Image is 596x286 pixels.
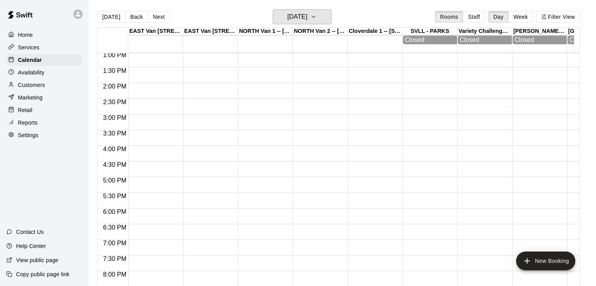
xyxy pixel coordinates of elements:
span: 1:00 PM [101,52,129,58]
a: Services [6,42,82,53]
a: Calendar [6,54,82,66]
p: Settings [18,131,38,139]
a: Reports [6,117,82,129]
span: 2:30 PM [101,99,129,105]
h6: [DATE] [287,11,307,22]
p: View public page [16,256,58,264]
div: NORTH Van 2 -- [STREET_ADDRESS] [293,28,348,35]
span: 3:30 PM [101,130,129,137]
div: NORTH Van 1 -- [STREET_ADDRESS] [238,28,293,35]
div: Variety Challenger Diamond, [STREET_ADDRESS][PERSON_NAME] [457,28,512,35]
div: SVLL - PARKS [402,28,457,35]
a: Home [6,29,82,41]
button: add [516,252,575,270]
span: 4:30 PM [101,161,129,168]
div: Closed [405,36,455,43]
button: Day [488,11,509,23]
a: Retail [6,104,82,116]
span: 1:30 PM [101,67,129,74]
p: Home [18,31,33,39]
button: Filter View [536,11,580,23]
div: EAST Van [STREET_ADDRESS] [128,28,183,35]
p: Marketing [18,94,43,101]
button: Staff [463,11,485,23]
span: 7:30 PM [101,255,129,262]
button: [DATE] [273,9,332,24]
span: 4:00 PM [101,146,129,152]
span: 3:00 PM [101,114,129,121]
button: Back [125,11,148,23]
div: EAST Van [STREET_ADDRESS] [183,28,238,35]
div: Closed [460,36,510,43]
button: [DATE] [97,11,125,23]
button: Next [148,11,170,23]
span: 6:00 PM [101,208,129,215]
p: Retail [18,106,33,114]
div: [PERSON_NAME] Park - [STREET_ADDRESS] [512,28,567,35]
span: 7:00 PM [101,240,129,246]
span: 6:30 PM [101,224,129,231]
a: Settings [6,129,82,141]
div: Cloverdale 1 -- [STREET_ADDRESS] [348,28,402,35]
a: Availability [6,67,82,78]
span: 8:00 PM [101,271,129,278]
p: Availability [18,69,45,76]
a: Marketing [6,92,82,103]
p: Help Center [16,242,46,250]
p: Calendar [18,56,42,64]
button: Week [508,11,533,23]
p: Copy public page link [16,270,69,278]
button: Rooms [435,11,463,23]
span: 2:00 PM [101,83,129,90]
p: Customers [18,81,45,89]
p: Services [18,43,40,51]
span: 5:00 PM [101,177,129,184]
span: 5:30 PM [101,193,129,199]
a: Customers [6,79,82,91]
p: Reports [18,119,38,127]
div: Closed [514,36,565,43]
p: Contact Us [16,228,44,236]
